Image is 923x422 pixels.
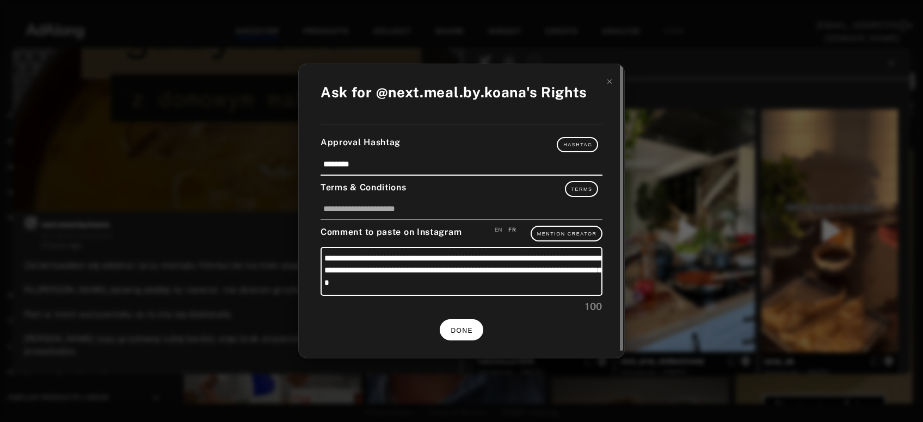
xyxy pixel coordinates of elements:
div: Comment to paste on Instagram [321,226,602,241]
div: Save an english version of your comment [495,226,503,234]
div: Widget de chat [869,370,923,422]
span: Hashtag [563,142,592,147]
div: Ask for @next.meal.by.koana's Rights [321,82,587,103]
button: Mention Creator [531,226,602,241]
button: Hashtag [557,137,598,152]
button: DONE [440,319,483,340]
div: 100 [321,299,602,314]
span: Mention Creator [537,231,597,237]
div: Approval Hashtag [321,136,602,152]
div: Save an french version of your comment [508,226,516,234]
button: Terms [565,181,599,196]
span: DONE [451,327,473,334]
span: Terms [571,187,593,192]
iframe: Chat Widget [869,370,923,422]
div: Terms & Conditions [321,181,602,196]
